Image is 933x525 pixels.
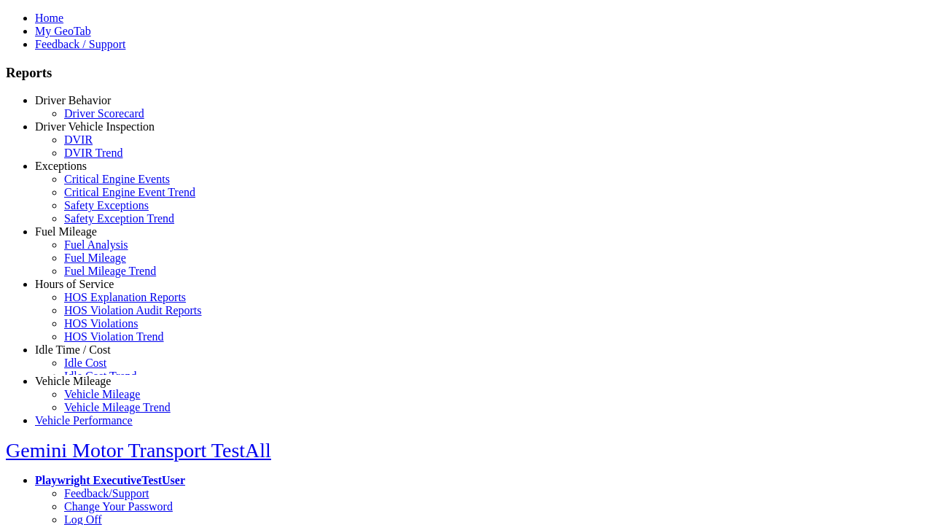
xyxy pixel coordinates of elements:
[35,474,185,486] a: Playwright ExecutiveTestUser
[64,304,202,316] a: HOS Violation Audit Reports
[64,199,149,211] a: Safety Exceptions
[35,414,133,427] a: Vehicle Performance
[64,133,93,146] a: DVIR
[35,225,97,238] a: Fuel Mileage
[64,388,140,400] a: Vehicle Mileage
[35,120,155,133] a: Driver Vehicle Inspection
[64,357,106,369] a: Idle Cost
[64,487,149,499] a: Feedback/Support
[64,186,195,198] a: Critical Engine Event Trend
[35,160,87,172] a: Exceptions
[64,147,122,159] a: DVIR Trend
[64,317,138,330] a: HOS Violations
[64,401,171,413] a: Vehicle Mileage Trend
[64,212,174,225] a: Safety Exception Trend
[35,278,114,290] a: Hours of Service
[35,25,91,37] a: My GeoTab
[35,375,111,387] a: Vehicle Mileage
[64,265,156,277] a: Fuel Mileage Trend
[35,343,111,356] a: Idle Time / Cost
[35,12,63,24] a: Home
[6,439,271,462] a: Gemini Motor Transport TestAll
[64,173,170,185] a: Critical Engine Events
[35,94,111,106] a: Driver Behavior
[64,238,128,251] a: Fuel Analysis
[64,370,137,382] a: Idle Cost Trend
[64,252,126,264] a: Fuel Mileage
[6,65,927,81] h3: Reports
[64,291,186,303] a: HOS Explanation Reports
[35,38,125,50] a: Feedback / Support
[64,107,144,120] a: Driver Scorecard
[64,500,173,513] a: Change Your Password
[64,330,164,343] a: HOS Violation Trend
